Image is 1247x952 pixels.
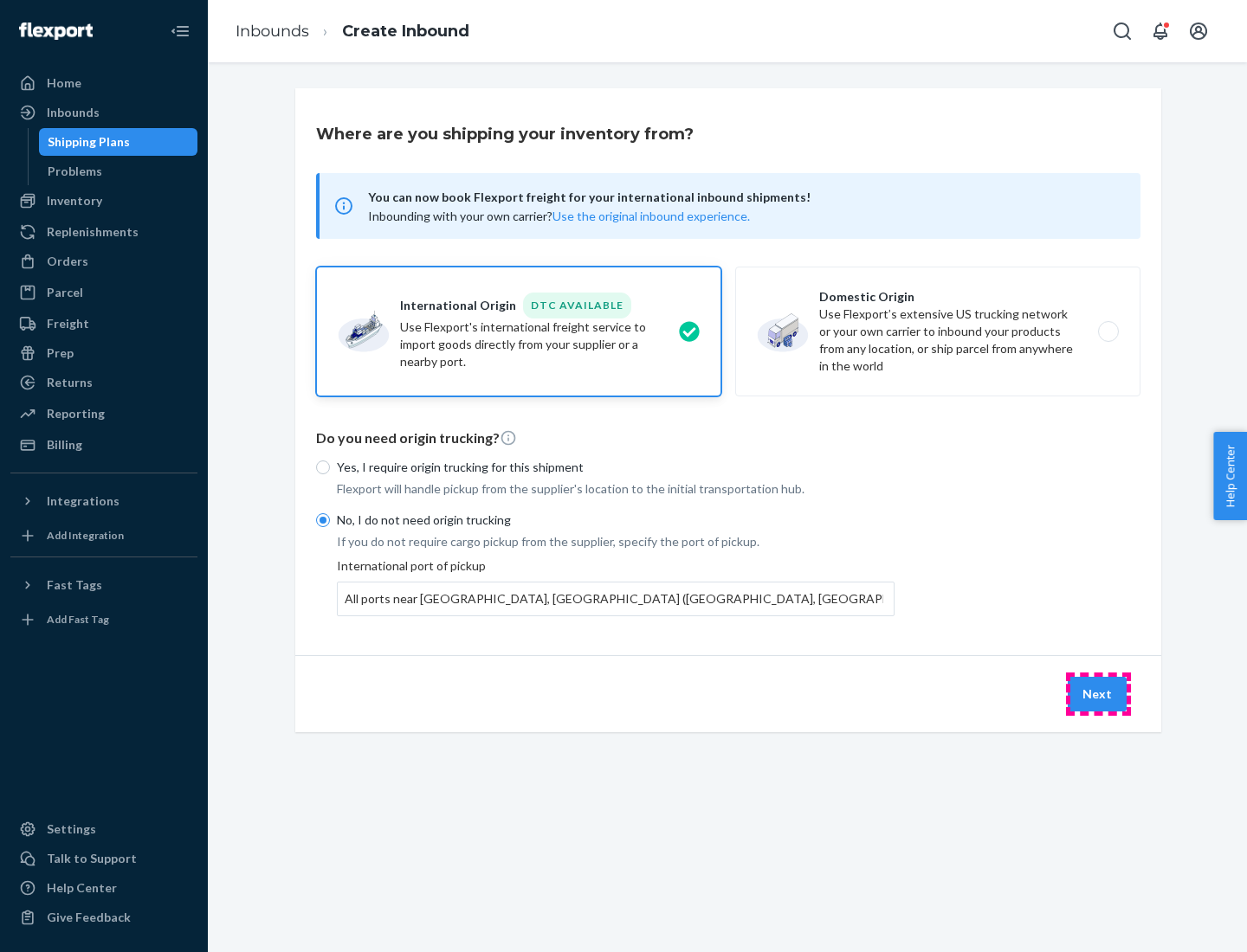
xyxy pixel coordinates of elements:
[39,128,198,156] a: Shipping Plans
[1105,14,1140,48] button: Open Search Box
[10,606,197,634] a: Add Fast Tag
[47,374,93,391] div: Returns
[337,557,895,616] div: International port of pickup
[316,513,330,527] input: No, I do not need origin trucking
[10,310,197,338] a: Freight
[10,431,197,459] a: Billing
[47,820,96,838] div: Settings
[47,850,137,867] div: Talk to Support
[39,158,198,185] a: Problems
[10,218,197,246] a: Replenishments
[47,528,124,543] div: Add Integration
[10,815,197,843] a: Settings
[1068,677,1127,711] button: Next
[47,436,82,453] div: Billing
[47,253,88,270] div: Orders
[10,187,197,215] a: Inventory
[316,123,694,145] h3: Where are you shipping your inventory from?
[47,576,102,594] div: Fast Tags
[10,522,197,550] a: Add Integration
[342,22,469,41] a: Create Inbound
[10,874,197,902] a: Help Center
[10,248,197,275] a: Orders
[47,344,74,362] div: Prep
[1213,432,1247,520] button: Help Center
[47,223,139,241] div: Replenishments
[10,369,197,396] a: Returns
[10,69,197,97] a: Home
[368,187,1120,208] span: You can now book Flexport freight for your international inbound shipments!
[47,284,83,301] div: Parcel
[47,192,102,209] div: Inventory
[47,879,117,897] div: Help Center
[316,460,330,474] input: Yes, I require origin trucking for this shipment
[337,533,895,550] p: If you do not require cargo pickup from the supplier, specify the port of pickup.
[316,428,1140,448] p: Do you need origin trucking?
[337,480,895,498] p: Flexport will handle pickup from the supplier's location to the initial transportation hub.
[337,511,895,529] p: No, I do not need origin trucking
[236,22,309,41] a: Inbounds
[10,571,197,599] button: Fast Tags
[47,405,105,422] div: Reporting
[19,23,93,40] img: Flexport logo
[163,14,197,48] button: Close Navigation
[48,163,102,180] div: Problems
[1181,14,1216,48] button: Open account menu
[10,99,197,126] a: Inbounds
[552,208,750,225] button: Use the original inbound experience.
[222,6,483,57] ol: breadcrumbs
[10,904,197,931] button: Give Feedback
[10,279,197,306] a: Parcel
[1143,14,1178,48] button: Open notifications
[10,400,197,428] a: Reporting
[47,74,81,92] div: Home
[47,315,89,332] div: Freight
[10,339,197,367] a: Prep
[47,909,131,926] div: Give Feedback
[47,492,120,510] div: Integrations
[337,459,895,476] p: Yes, I require origin trucking for this shipment
[47,104,100,121] div: Inbounds
[47,612,109,627] div: Add Fast Tag
[10,487,197,515] button: Integrations
[368,209,750,223] span: Inbounding with your own carrier?
[48,133,130,151] div: Shipping Plans
[10,845,197,872] a: Talk to Support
